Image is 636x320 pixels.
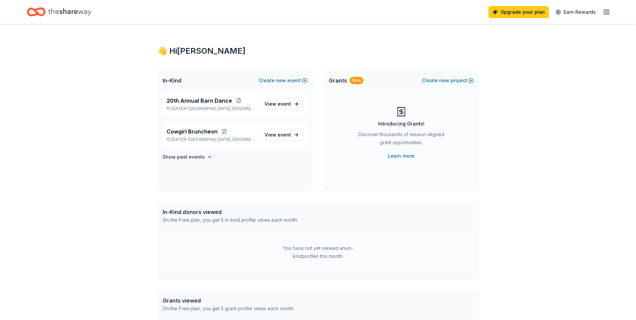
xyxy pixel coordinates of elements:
a: Upgrade your plan [488,6,549,18]
div: Discover thousands of mission-aligned grant opportunities. [356,130,447,149]
div: Introducing Grants! [378,120,424,128]
span: Grants [329,76,347,85]
span: 20th Annual Barn Dance [167,97,232,105]
button: Createnewevent [259,76,307,85]
div: On the Free plan, you get 5 in-kind profile views each month. [163,216,298,224]
div: Grants viewed [163,297,294,305]
button: Show past events [163,153,212,161]
p: [DATE] • [167,106,255,111]
div: New [350,77,363,84]
div: 👋 Hi [PERSON_NAME] [157,46,479,56]
a: Home [27,4,91,20]
a: Earn Rewards [552,6,600,18]
span: event [278,132,291,138]
span: new [439,76,449,85]
button: Createnewproject [422,76,474,85]
h4: Show past events [163,153,205,161]
div: On the Free plan, you get 5 grant profile views each month. [163,305,294,313]
span: new [276,76,286,85]
p: [DATE] • [167,137,255,142]
div: In-Kind donors viewed [163,208,298,216]
a: View event [260,129,303,141]
span: [GEOGRAPHIC_DATA], [GEOGRAPHIC_DATA] [188,137,254,142]
span: Cowgirl Bruncheon [167,127,218,136]
a: View event [260,98,303,110]
span: event [278,101,291,107]
div: You have not yet viewed any in-kind profiles this month. [276,244,360,260]
span: View [265,131,291,139]
a: Learn more [388,152,414,160]
span: View [265,100,291,108]
span: [GEOGRAPHIC_DATA], [GEOGRAPHIC_DATA] [188,106,254,111]
span: In-Kind [163,76,181,85]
